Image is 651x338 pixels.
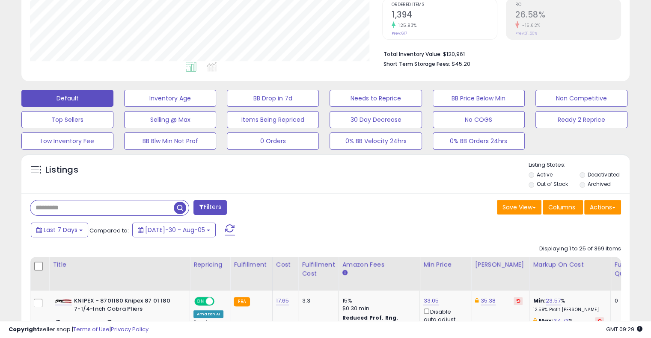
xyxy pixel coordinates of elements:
[111,325,149,333] a: Privacy Policy
[132,223,216,237] button: [DATE]-30 - Aug-05
[519,22,541,29] small: -15.62%
[539,245,621,253] div: Displaying 1 to 25 of 369 items
[124,90,216,107] button: Inventory Age
[529,161,630,169] p: Listing States:
[533,260,607,269] div: Markup on Cost
[537,180,568,188] label: Out of Stock
[330,90,422,107] button: Needs to Reprice
[614,297,641,305] div: 0
[614,260,644,278] div: Fulfillable Quantity
[392,31,407,36] small: Prev: 617
[433,132,525,150] button: 0% BB Orders 24hrs
[124,111,216,128] button: Selling @ Max
[74,297,178,315] b: KNIPEX - 8701180 Knipex 87 01 180 7-1/4-Inch Cobra Pliers
[213,298,227,305] span: OFF
[423,307,464,332] div: Disable auto adjust min
[533,307,604,313] p: 12.59% Profit [PERSON_NAME]
[529,257,611,291] th: The percentage added to the cost of goods (COGS) that forms the calculator for Min & Max prices.
[227,132,319,150] button: 0 Orders
[44,226,77,234] span: Last 7 Days
[73,325,110,333] a: Terms of Use
[584,200,621,215] button: Actions
[515,10,621,21] h2: 26.58%
[543,200,583,215] button: Columns
[546,297,561,305] a: 23.57
[395,22,417,29] small: 125.93%
[234,260,268,269] div: Fulfillment
[342,297,413,305] div: 15%
[535,90,627,107] button: Non Competitive
[276,297,289,305] a: 17.65
[433,111,525,128] button: No COGS
[433,90,525,107] button: BB Price Below Min
[481,297,496,305] a: 35.38
[227,111,319,128] button: Items Being Repriced
[537,171,553,178] label: Active
[423,297,439,305] a: 33.05
[227,90,319,107] button: BB Drop in 7d
[587,180,610,188] label: Archived
[383,50,442,58] b: Total Inventory Value:
[533,297,604,313] div: %
[587,171,619,178] label: Deactivated
[383,60,450,68] b: Short Term Storage Fees:
[452,60,470,68] span: $45.20
[548,203,575,212] span: Columns
[31,223,88,237] button: Last 7 Days
[9,326,149,334] div: seller snap | |
[21,132,113,150] button: Low Inventory Fee
[515,31,537,36] small: Prev: 31.50%
[145,226,205,234] span: [DATE]-30 - Aug-05
[606,325,642,333] span: 2025-08-13 09:29 GMT
[53,260,186,269] div: Title
[515,3,621,7] span: ROI
[193,310,223,318] div: Amazon AI
[276,260,295,269] div: Cost
[9,325,40,333] strong: Copyright
[302,260,335,278] div: Fulfillment Cost
[45,164,78,176] h5: Listings
[55,299,72,303] img: 31UeO+MVwUL._SL40_.jpg
[21,90,113,107] button: Default
[89,226,129,235] span: Compared to:
[475,260,526,269] div: [PERSON_NAME]
[330,111,422,128] button: 30 Day Decrease
[383,48,615,59] li: $120,961
[330,132,422,150] button: 0% BB Velocity 24hrs
[195,298,206,305] span: ON
[124,132,216,150] button: BB Blw Min Not Prof
[423,260,467,269] div: Min Price
[342,269,347,277] small: Amazon Fees.
[392,3,497,7] span: Ordered Items
[302,297,332,305] div: 3.3
[535,111,627,128] button: Ready 2 Reprice
[342,305,413,312] div: $0.30 min
[497,200,541,215] button: Save View
[533,297,546,305] b: Min:
[234,297,250,306] small: FBA
[193,200,227,215] button: Filters
[392,10,497,21] h2: 1,394
[193,260,226,269] div: Repricing
[342,260,416,269] div: Amazon Fees
[21,111,113,128] button: Top Sellers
